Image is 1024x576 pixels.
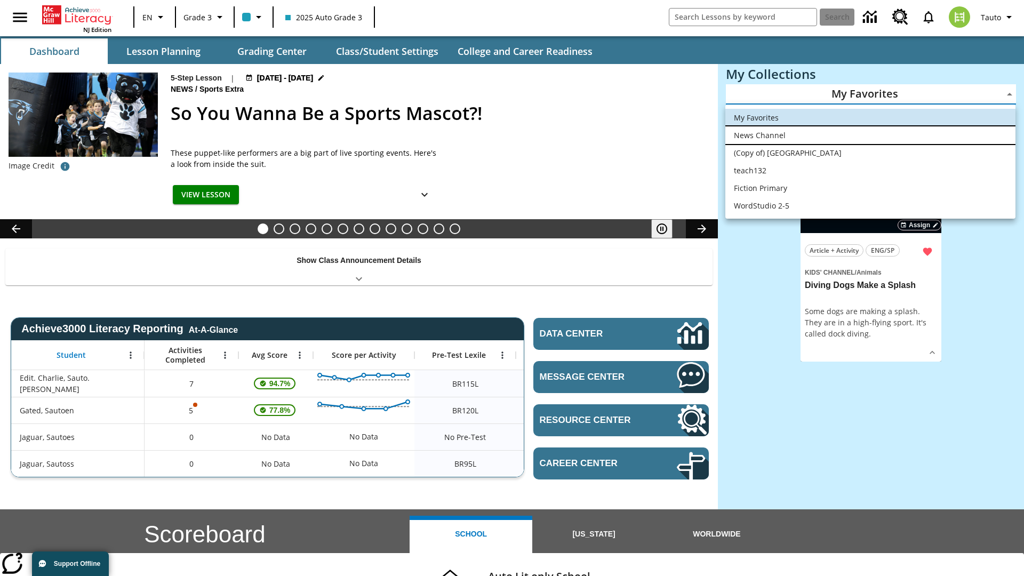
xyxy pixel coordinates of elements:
li: teach132 [725,162,1015,179]
li: (Copy of) [GEOGRAPHIC_DATA] [725,144,1015,162]
li: News Channel [725,126,1015,144]
li: Fiction Primary [725,179,1015,197]
li: WordStudio 2-5 [725,197,1015,214]
li: My Favorites [725,109,1015,126]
